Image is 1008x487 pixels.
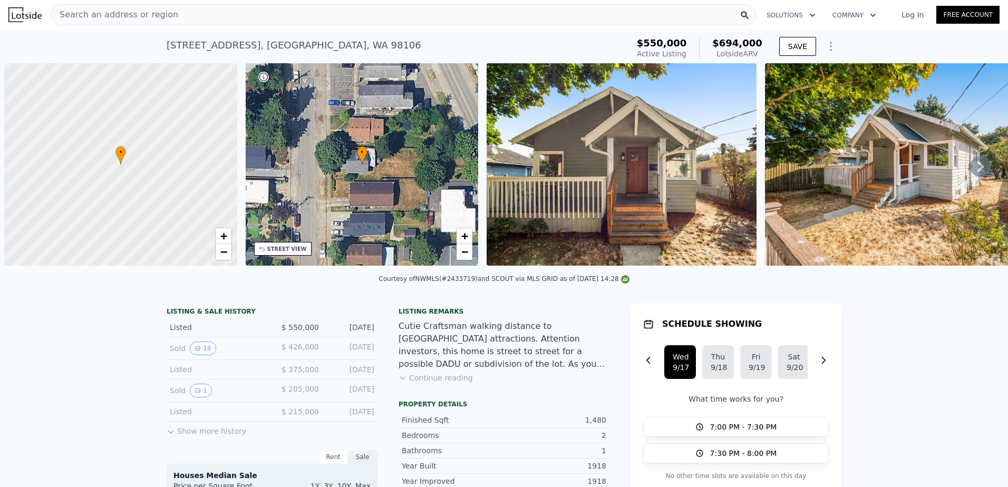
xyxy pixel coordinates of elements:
[643,443,829,463] button: 7:30 PM - 8:00 PM
[758,6,824,25] button: Solutions
[740,345,772,379] button: Fri9/19
[115,148,126,157] span: •
[115,146,126,164] div: •
[8,7,42,22] img: Lotside
[637,37,687,48] span: $550,000
[173,470,371,481] div: Houses Median Sale
[504,461,606,471] div: 1918
[170,384,264,397] div: Sold
[216,244,231,260] a: Zoom out
[457,244,472,260] a: Zoom out
[357,146,367,164] div: •
[170,406,264,417] div: Listed
[170,322,264,333] div: Listed
[399,320,609,371] div: Cutie Craftsman walking distance to [GEOGRAPHIC_DATA] attractions. Attention investors, this home...
[820,36,841,57] button: Show Options
[749,362,763,373] div: 9/19
[643,470,829,482] p: No other time slots are available on this day
[402,430,504,441] div: Bedrooms
[402,415,504,425] div: Finished Sqft
[787,362,801,373] div: 9/20
[220,229,227,242] span: +
[282,365,319,374] span: $ 375,000
[282,323,319,332] span: $ 550,000
[824,6,885,25] button: Company
[787,352,801,362] div: Sat
[170,364,264,375] div: Listed
[402,461,504,471] div: Year Built
[778,345,810,379] button: Sat9/20
[712,48,762,59] div: Lotside ARV
[327,384,374,397] div: [DATE]
[282,343,319,351] span: $ 426,000
[348,450,377,464] div: Sale
[779,37,816,56] button: SAVE
[889,9,936,20] a: Log In
[327,342,374,355] div: [DATE]
[379,275,629,283] div: Courtesy of NWMLS (#2433719) and SCOUT via MLS GRID as of [DATE] 14:28
[167,307,377,318] div: LISTING & SALE HISTORY
[504,476,606,486] div: 1918
[170,342,264,355] div: Sold
[749,352,763,362] div: Fri
[504,430,606,441] div: 2
[936,6,1000,24] a: Free Account
[504,415,606,425] div: 1,480
[637,50,686,58] span: Active Listing
[282,385,319,393] span: $ 205,000
[399,307,609,316] div: Listing remarks
[357,148,367,157] span: •
[399,373,473,383] button: Continue reading
[711,362,725,373] div: 9/18
[673,362,687,373] div: 9/17
[167,422,246,436] button: Show more history
[712,37,762,48] span: $694,000
[327,364,374,375] div: [DATE]
[643,417,829,437] button: 7:00 PM - 7:30 PM
[267,245,307,253] div: STREET VIEW
[190,384,212,397] button: View historical data
[216,228,231,244] a: Zoom in
[461,245,468,258] span: −
[504,445,606,456] div: 1
[318,450,348,464] div: Rent
[643,394,829,404] p: What time works for you?
[673,352,687,362] div: Wed
[711,352,725,362] div: Thu
[220,245,227,258] span: −
[402,445,504,456] div: Bathrooms
[327,406,374,417] div: [DATE]
[487,63,757,266] img: Sale: 169690053 Parcel: 97631451
[399,400,609,408] div: Property details
[664,345,696,379] button: Wed9/17
[461,229,468,242] span: +
[167,38,421,53] div: [STREET_ADDRESS] , [GEOGRAPHIC_DATA] , WA 98106
[662,318,762,330] h1: SCHEDULE SHOWING
[457,228,472,244] a: Zoom in
[402,476,504,486] div: Year Improved
[190,342,216,355] button: View historical data
[621,275,629,284] img: NWMLS Logo
[282,407,319,416] span: $ 215,000
[710,448,777,459] span: 7:30 PM - 8:00 PM
[710,422,777,432] span: 7:00 PM - 7:30 PM
[327,322,374,333] div: [DATE]
[51,8,178,21] span: Search an address or region
[702,345,734,379] button: Thu9/18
